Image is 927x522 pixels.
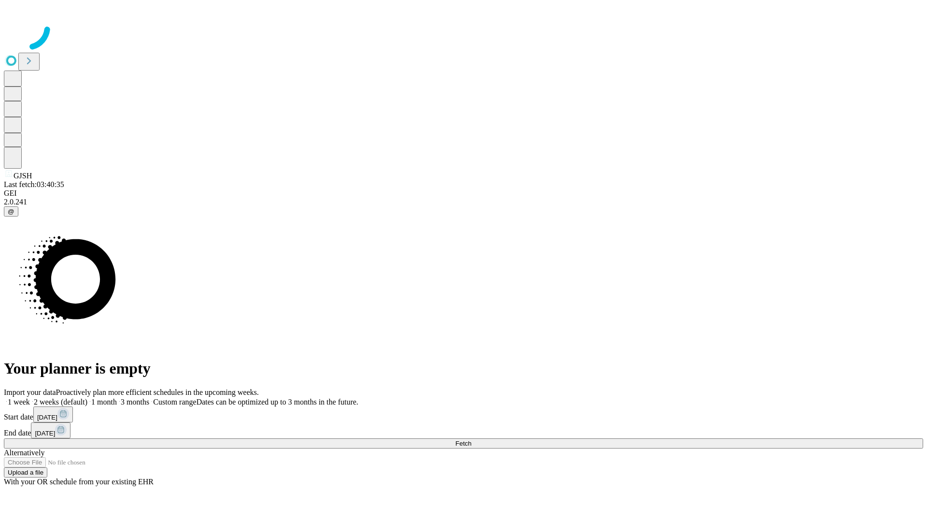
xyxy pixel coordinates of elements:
[4,198,923,206] div: 2.0.241
[4,467,47,478] button: Upload a file
[4,449,44,457] span: Alternatively
[4,438,923,449] button: Fetch
[33,406,73,422] button: [DATE]
[56,388,259,396] span: Proactively plan more efficient schedules in the upcoming weeks.
[121,398,149,406] span: 3 months
[4,206,18,217] button: @
[31,422,70,438] button: [DATE]
[14,172,32,180] span: GJSH
[4,422,923,438] div: End date
[4,180,64,188] span: Last fetch: 03:40:35
[4,189,923,198] div: GEI
[8,208,14,215] span: @
[34,398,87,406] span: 2 weeks (default)
[8,398,30,406] span: 1 week
[455,440,471,447] span: Fetch
[197,398,358,406] span: Dates can be optimized up to 3 months in the future.
[4,388,56,396] span: Import your data
[153,398,196,406] span: Custom range
[4,360,923,377] h1: Your planner is empty
[4,406,923,422] div: Start date
[91,398,117,406] span: 1 month
[37,414,57,421] span: [DATE]
[35,430,55,437] span: [DATE]
[4,478,154,486] span: With your OR schedule from your existing EHR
